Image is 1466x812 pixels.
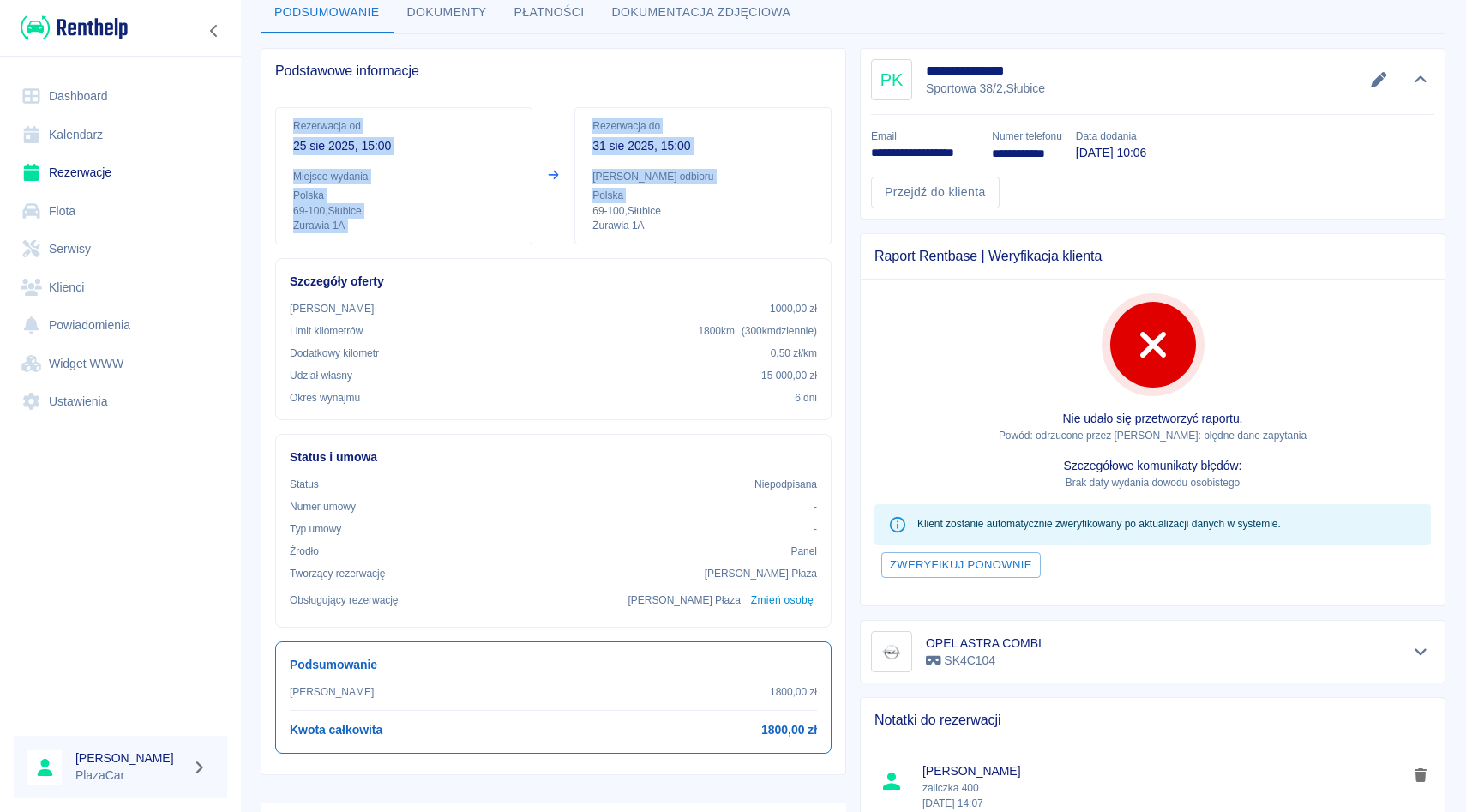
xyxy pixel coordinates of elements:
p: Limit kilometrów [290,323,363,339]
a: Serwisy [14,230,227,268]
a: Renthelp logo [14,14,128,42]
a: Widget WWW [14,345,227,383]
p: 1800,00 zł [770,684,817,700]
p: Miejsce wydania [293,169,514,184]
p: Rezerwacja do [592,118,814,134]
p: [PERSON_NAME] Płaza [628,592,741,608]
a: Ustawienia [14,382,227,421]
p: [PERSON_NAME] [290,301,374,316]
p: 31 sie 2025, 15:00 [592,137,814,155]
p: [DATE] 10:06 [1076,144,1146,162]
p: Email [871,129,978,144]
span: [PERSON_NAME] [922,762,1408,780]
a: Powiadomienia [14,306,227,345]
span: Brak daty wydania dowodu osobistego [1066,477,1240,489]
p: zaliczka 400 [922,780,1408,811]
h6: Podsumowanie [290,656,817,674]
span: Raport Rentbase | Weryfikacja klienta [874,248,1431,265]
p: Żrodło [290,544,319,559]
button: Edytuj dane [1365,68,1393,92]
p: - [814,521,817,537]
p: - [814,499,817,514]
p: SK4C104 [926,652,1042,670]
p: Polska [592,188,814,203]
p: Nie udało się przetworzyć raportu. [874,410,1431,428]
p: Żurawia 1A [293,219,514,233]
span: Podstawowe informacje [275,63,832,80]
p: Niepodpisana [754,477,817,492]
h6: Kwota całkowita [290,721,382,739]
a: Klienci [14,268,227,307]
p: 69-100 , Słubice [293,203,514,219]
h6: 1800,00 zł [761,721,817,739]
p: 69-100 , Słubice [592,203,814,219]
p: [PERSON_NAME] [290,684,374,700]
p: Typ umowy [290,521,341,537]
h6: Status i umowa [290,448,817,466]
p: Data dodania [1076,129,1146,144]
img: Image [874,635,909,669]
a: Kalendarz [14,116,227,154]
a: Dashboard [14,77,227,116]
p: Rezerwacja od [293,118,514,134]
h6: Szczegóły oferty [290,273,817,291]
span: ( 300 km dziennie ) [742,325,817,337]
button: Ukryj szczegóły [1407,68,1435,92]
h6: OPEL ASTRA COMBI [926,635,1042,652]
p: 15 000,00 zł [761,368,817,383]
button: Pokaż szczegóły [1407,640,1435,664]
p: Żurawia 1A [592,219,814,233]
button: Zweryfikuj ponownie [881,552,1041,579]
p: Obsługujący rezerwację [290,592,399,608]
p: Dodatkowy kilometr [290,346,379,361]
p: 0,50 zł /km [771,346,817,361]
p: Panel [791,544,818,559]
p: Szczegółowe komunikaty błędów: [874,457,1431,475]
p: Status [290,477,319,492]
a: Przejdź do klienta [871,177,1000,208]
div: PK [871,59,912,100]
p: 6 dni [795,390,817,406]
p: [DATE] 14:07 [922,796,1408,811]
p: Powód: odrzucone przez [PERSON_NAME]: błędne dane zapytania [874,428,1431,443]
p: [PERSON_NAME] Płaza [705,566,817,581]
p: 25 sie 2025, 15:00 [293,137,514,155]
p: Udział własny [290,368,352,383]
h6: [PERSON_NAME] [75,749,185,767]
p: 1800 km [698,323,817,339]
p: Sportowa 38/2 , Słubice [926,80,1048,98]
button: delete note [1408,764,1433,786]
button: Zwiń nawigację [201,20,227,42]
p: [PERSON_NAME] odbioru [592,169,814,184]
button: Zmień osobę [748,588,817,613]
p: Numer umowy [290,499,356,514]
a: Flota [14,192,227,231]
a: Rezerwacje [14,153,227,192]
p: Numer telefonu [992,129,1061,144]
img: Renthelp logo [21,14,128,42]
p: PlazaCar [75,767,185,785]
p: Tworzący rezerwację [290,566,385,581]
div: Klient zostanie automatycznie zweryfikowany po aktualizacji danych w systemie. [917,509,1281,540]
p: Polska [293,188,514,203]
span: Notatki do rezerwacji [874,712,1431,729]
p: 1000,00 zł [770,301,817,316]
p: Okres wynajmu [290,390,360,406]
